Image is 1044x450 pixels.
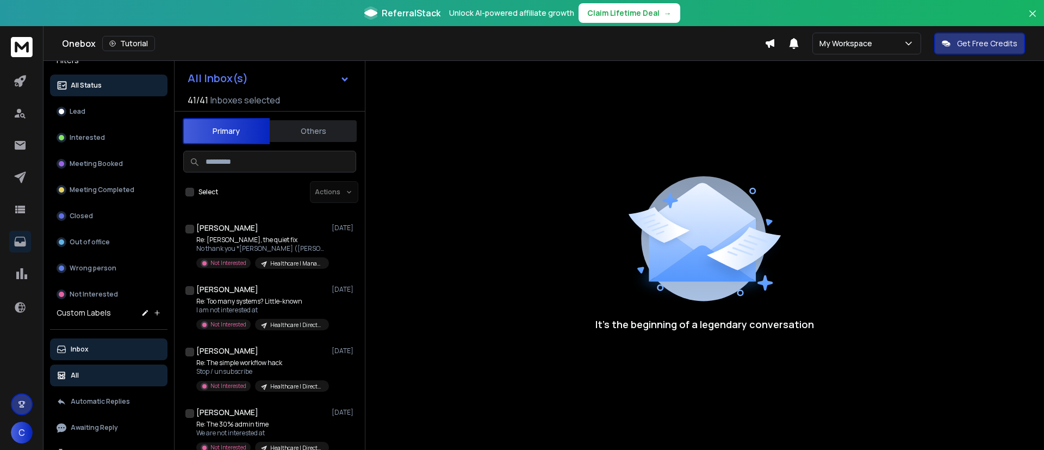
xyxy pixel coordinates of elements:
[196,429,327,437] p: We are not interested at
[210,94,280,107] h3: Inboxes selected
[57,307,111,318] h3: Custom Labels
[196,420,327,429] p: Re: The 30% admin time
[196,244,327,253] p: No thank you *[PERSON_NAME] ([PERSON_NAME])
[71,81,102,90] p: All Status
[50,179,167,201] button: Meeting Completed
[196,306,327,315] p: I am not interested at
[70,238,110,246] p: Out of office
[196,297,327,306] p: Re: Too many systems? Little-known
[1026,7,1040,33] button: Close banner
[11,422,33,443] button: C
[595,317,814,332] p: It’s the beginning of a legendary conversation
[179,67,358,89] button: All Inbox(s)
[188,73,248,84] h1: All Inbox(s)
[71,371,79,380] p: All
[102,36,155,51] button: Tutorial
[382,7,440,20] span: ReferralStack
[196,367,327,376] p: Stop / unsubscribe
[210,320,246,329] p: Not Interested
[196,223,258,233] h1: [PERSON_NAME]
[579,3,680,23] button: Claim Lifetime Deal→
[934,33,1025,54] button: Get Free Credits
[196,284,258,295] h1: [PERSON_NAME]
[196,346,258,356] h1: [PERSON_NAME]
[70,159,123,168] p: Meeting Booked
[332,347,356,355] p: [DATE]
[332,224,356,232] p: [DATE]
[198,188,218,196] label: Select
[819,38,877,49] p: My Workspace
[210,259,246,267] p: Not Interested
[70,212,93,220] p: Closed
[50,75,167,96] button: All Status
[50,101,167,122] button: Lead
[332,408,356,417] p: [DATE]
[664,8,672,19] span: →
[332,285,356,294] p: [DATE]
[50,257,167,279] button: Wrong person
[957,38,1017,49] p: Get Free Credits
[50,365,167,386] button: All
[270,321,322,329] p: Healthcare | Director| 1-10 | [GEOGRAPHIC_DATA]
[50,205,167,227] button: Closed
[50,231,167,253] button: Out of office
[210,382,246,390] p: Not Interested
[62,36,765,51] div: Onebox
[70,290,118,299] p: Not Interested
[50,417,167,439] button: Awaiting Reply
[70,264,116,273] p: Wrong person
[196,359,327,367] p: Re: The simple workflow hack
[50,127,167,149] button: Interested
[71,345,89,354] p: Inbox
[449,8,574,19] p: Unlock AI-powered affiliate growth
[196,236,327,244] p: Re: [PERSON_NAME], the quiet fix
[50,338,167,360] button: Inbox
[70,133,105,142] p: Interested
[183,118,270,144] button: Primary
[71,423,118,432] p: Awaiting Reply
[196,407,258,418] h1: [PERSON_NAME]
[70,186,134,194] p: Meeting Completed
[270,119,357,143] button: Others
[270,260,322,268] p: Healthcare | Manager| 1-20 | [GEOGRAPHIC_DATA]
[270,383,322,391] p: Healthcare | Director| 1-10 | [GEOGRAPHIC_DATA]
[50,391,167,412] button: Automatic Replies
[50,283,167,305] button: Not Interested
[50,153,167,175] button: Meeting Booked
[71,397,130,406] p: Automatic Replies
[188,94,208,107] span: 41 / 41
[70,107,85,116] p: Lead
